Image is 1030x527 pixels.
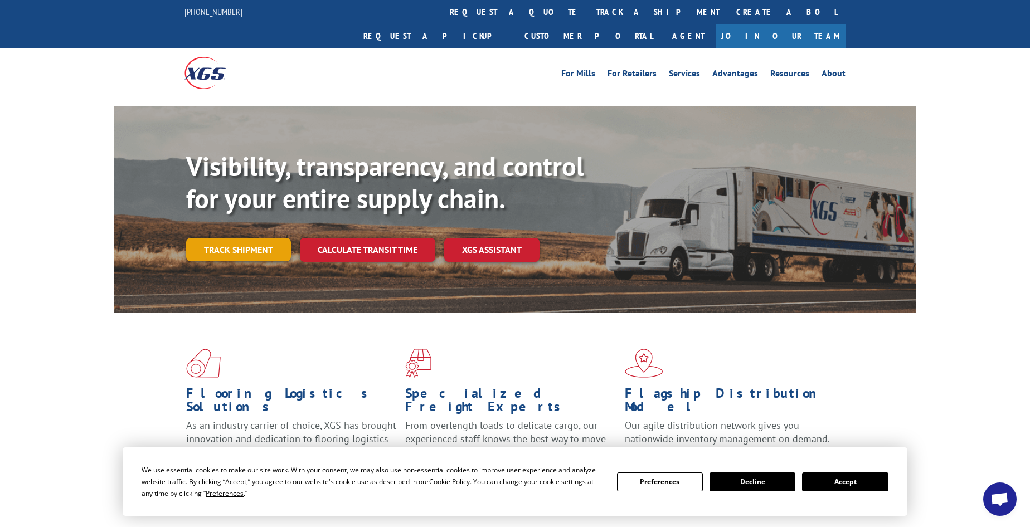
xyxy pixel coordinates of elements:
div: Open chat [983,482,1017,516]
h1: Flooring Logistics Solutions [186,387,397,419]
a: Customer Portal [516,24,661,48]
button: Accept [802,472,888,491]
a: Resources [770,69,809,81]
a: Advantages [712,69,758,81]
a: Track shipment [186,238,291,261]
h1: Specialized Freight Experts [405,387,616,419]
a: Agent [661,24,716,48]
img: xgs-icon-focused-on-flooring-red [405,349,431,378]
div: We use essential cookies to make our site work. With your consent, we may also use non-essential ... [142,464,603,499]
a: [PHONE_NUMBER] [184,6,242,17]
h1: Flagship Distribution Model [625,387,835,419]
div: Cookie Consent Prompt [123,447,907,516]
span: Our agile distribution network gives you nationwide inventory management on demand. [625,419,830,445]
button: Preferences [617,472,703,491]
a: Join Our Team [716,24,846,48]
a: Request a pickup [355,24,516,48]
a: Services [669,69,700,81]
b: Visibility, transparency, and control for your entire supply chain. [186,149,584,216]
span: Preferences [206,489,244,498]
span: Cookie Policy [429,477,470,486]
a: Calculate transit time [300,238,435,262]
a: About [822,69,846,81]
button: Decline [710,472,795,491]
p: From overlength loads to delicate cargo, our experienced staff knows the best way to move your fr... [405,419,616,469]
img: xgs-icon-flagship-distribution-model-red [625,349,663,378]
img: xgs-icon-total-supply-chain-intelligence-red [186,349,221,378]
a: XGS ASSISTANT [444,238,540,262]
span: As an industry carrier of choice, XGS has brought innovation and dedication to flooring logistics... [186,419,396,458]
a: For Retailers [608,69,657,81]
a: For Mills [561,69,595,81]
